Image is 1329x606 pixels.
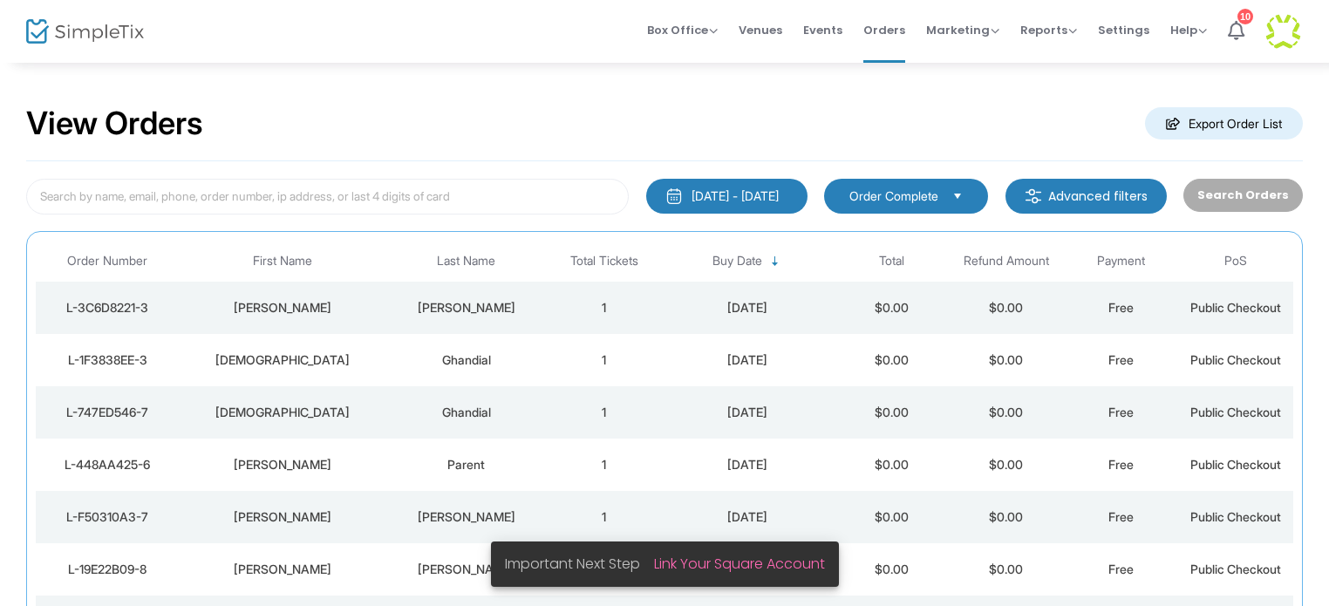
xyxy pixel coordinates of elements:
div: [DATE] - [DATE] [692,187,779,205]
td: $0.00 [834,439,949,491]
span: Important Next Step [505,554,654,574]
span: Marketing [926,22,999,38]
div: L-448AA425-6 [40,456,175,473]
span: Free [1108,352,1134,367]
div: Sharan [184,351,382,369]
div: Steven [184,299,382,317]
span: Free [1108,562,1134,576]
div: 10 [1237,9,1253,24]
img: filter [1025,187,1042,205]
span: Free [1108,300,1134,315]
span: Last Name [437,254,495,269]
div: 2025-09-15 [666,299,830,317]
span: First Name [253,254,312,269]
td: $0.00 [834,543,949,596]
div: L-1F3838EE-3 [40,351,175,369]
th: Refund Amount [949,241,1064,282]
img: monthly [665,187,683,205]
td: $0.00 [834,334,949,386]
h2: View Orders [26,105,203,143]
th: Total Tickets [547,241,662,282]
div: L-3C6D8221-3 [40,299,175,317]
span: Settings [1098,8,1149,52]
span: Help [1170,22,1207,38]
td: $0.00 [949,491,1064,543]
span: Events [803,8,842,52]
td: 1 [547,386,662,439]
div: Kevin [184,561,382,578]
td: 1 [547,439,662,491]
td: $0.00 [834,386,949,439]
span: Order Complete [849,187,938,205]
span: Public Checkout [1190,562,1281,576]
span: Free [1108,405,1134,419]
span: Public Checkout [1190,509,1281,524]
span: Buy Date [712,254,762,269]
div: Parent [391,456,542,473]
td: $0.00 [949,386,1064,439]
a: Link Your Square Account [654,554,825,574]
span: Free [1108,509,1134,524]
div: L-747ED546-7 [40,404,175,421]
span: Box Office [647,22,718,38]
td: 1 [547,334,662,386]
button: Select [945,187,970,206]
div: Parker [391,299,542,317]
div: 2025-09-15 [666,351,830,369]
m-button: Advanced filters [1005,179,1167,214]
span: Public Checkout [1190,405,1281,419]
div: Tom [184,456,382,473]
div: Litwiller [391,561,542,578]
td: 1 [547,491,662,543]
div: L-F50310A3-7 [40,508,175,526]
th: Total [834,241,949,282]
td: $0.00 [834,282,949,334]
div: 2025-09-15 [666,404,830,421]
span: Sortable [768,255,782,269]
input: Search by name, email, phone, order number, ip address, or last 4 digits of card [26,179,629,214]
div: Ghandial [391,351,542,369]
div: Ghandial [391,404,542,421]
span: Public Checkout [1190,352,1281,367]
span: Reports [1020,22,1077,38]
span: Payment [1097,254,1145,269]
div: L-19E22B09-8 [40,561,175,578]
button: [DATE] - [DATE] [646,179,808,214]
span: Order Number [67,254,147,269]
span: Public Checkout [1190,300,1281,315]
div: 2025-09-15 [666,508,830,526]
td: $0.00 [949,334,1064,386]
td: 1 [547,282,662,334]
div: Olivia [184,508,382,526]
m-button: Export Order List [1145,107,1303,140]
div: Sharan [184,404,382,421]
span: Free [1108,457,1134,472]
span: Orders [863,8,905,52]
div: Verbit [391,508,542,526]
td: $0.00 [949,439,1064,491]
span: PoS [1224,254,1247,269]
td: $0.00 [949,543,1064,596]
td: $0.00 [949,282,1064,334]
div: 2025-09-15 [666,456,830,473]
span: Venues [739,8,782,52]
span: Public Checkout [1190,457,1281,472]
td: $0.00 [834,491,949,543]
